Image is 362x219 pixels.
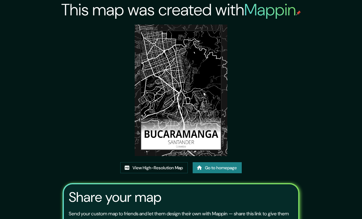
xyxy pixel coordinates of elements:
img: mappin-pin [296,10,301,15]
h3: Share your map [69,189,161,205]
img: created-map [135,25,227,156]
a: View High-Resolution Map [120,162,188,174]
a: Go to homepage [193,162,242,174]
